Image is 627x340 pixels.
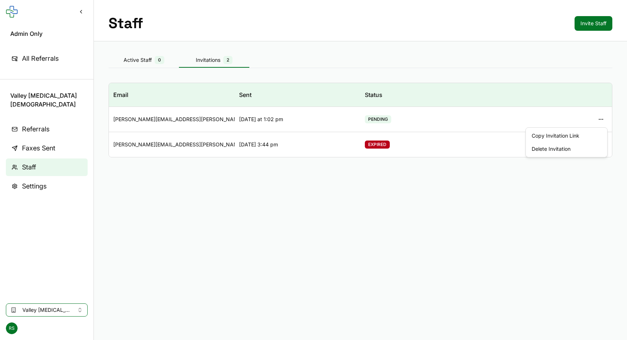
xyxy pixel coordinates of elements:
[360,83,486,107] th: Status
[155,56,164,64] span: 0
[6,178,88,195] a: Settings
[10,29,83,38] span: Admin Only
[6,322,18,334] span: RS
[109,56,179,64] div: Active Staff
[10,91,83,109] span: Valley [MEDICAL_DATA] [DEMOGRAPHIC_DATA]
[235,83,360,107] th: Sent
[22,181,47,191] span: Settings
[109,15,143,32] h1: Staff
[365,115,391,123] span: PENDING
[22,162,36,172] span: Staff
[6,303,88,317] button: Select clinic
[527,129,606,142] button: Copy Invitation Link
[527,142,606,156] button: Delete Invitation
[6,158,88,176] a: Staff
[365,141,390,149] span: EXPIRED
[6,139,88,157] a: Faxes Sent
[239,116,356,123] div: [DATE] at 1:02 pm
[22,143,55,153] span: Faxes Sent
[223,56,232,64] span: 2
[22,53,59,64] span: All Referrals
[113,141,230,148] div: [PERSON_NAME][EMAIL_ADDRESS][PERSON_NAME][DOMAIN_NAME]
[22,124,49,134] span: Referrals
[239,141,356,148] div: [DATE] 3:44 pm
[109,83,235,107] th: Email
[6,120,88,138] a: Referrals
[113,116,230,123] div: [PERSON_NAME][EMAIL_ADDRESS][PERSON_NAME][DOMAIN_NAME]
[74,5,88,18] button: Collapse sidebar
[179,56,249,64] div: Invitations
[6,50,88,67] a: All Referrals
[22,306,71,314] span: Valley [MEDICAL_DATA] [DEMOGRAPHIC_DATA]
[575,16,612,31] button: Invite Staff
